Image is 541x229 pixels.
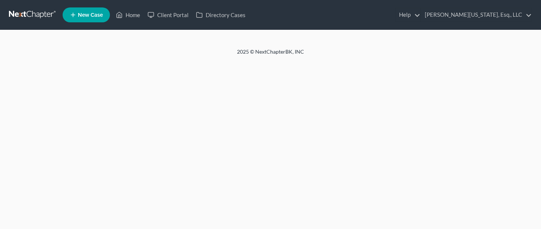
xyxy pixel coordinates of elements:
[58,48,483,61] div: 2025 © NextChapterBK, INC
[144,8,192,22] a: Client Portal
[63,7,110,22] new-legal-case-button: New Case
[421,8,532,22] a: [PERSON_NAME][US_STATE], Esq., LLC
[192,8,249,22] a: Directory Cases
[395,8,420,22] a: Help
[112,8,144,22] a: Home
